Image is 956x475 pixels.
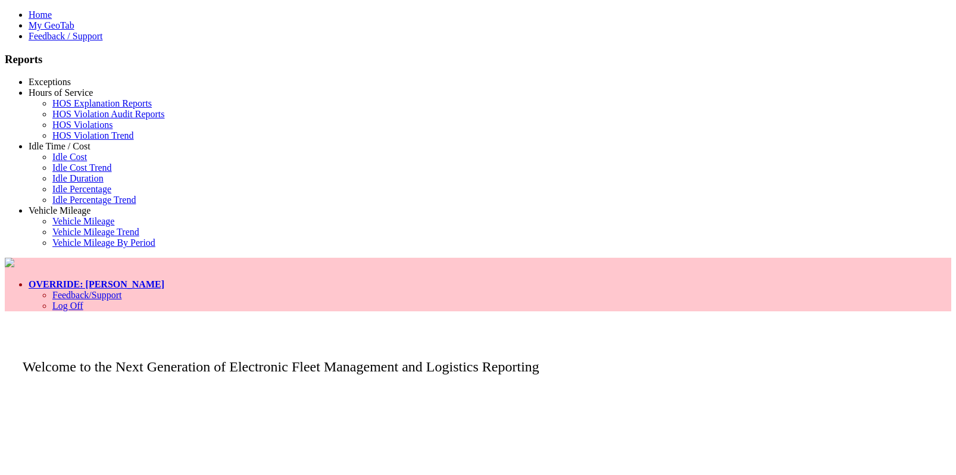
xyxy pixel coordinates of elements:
a: HOS Violations [52,120,113,130]
a: OVERRIDE: [PERSON_NAME] [29,279,164,289]
a: Vehicle Mileage By Period [52,237,155,248]
a: Idle Percentage Trend [52,195,136,205]
a: HOS Violation Trend [52,130,134,140]
a: Idle Duration [52,173,104,183]
a: HOS Violation Audit Reports [52,109,165,119]
a: Idle Cost [52,152,87,162]
a: Log Off [52,301,83,311]
h3: Reports [5,53,951,66]
a: HOS Explanation Reports [52,98,152,108]
a: Exceptions [29,77,71,87]
a: Vehicle Mileage [52,216,114,226]
a: Vehicle Mileage [29,205,90,215]
a: Idle Cost Trend [52,162,112,173]
a: Vehicle Mileage Trend [52,227,139,237]
a: Idle Percentage [52,184,111,194]
a: Hours of Service [29,87,93,98]
a: Feedback / Support [29,31,102,41]
a: Home [29,10,52,20]
a: Feedback/Support [52,290,121,300]
img: pepsilogo.png [5,258,14,267]
a: Idle Time / Cost [29,141,90,151]
a: My GeoTab [29,20,74,30]
p: Welcome to the Next Generation of Electronic Fleet Management and Logistics Reporting [5,341,951,375]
